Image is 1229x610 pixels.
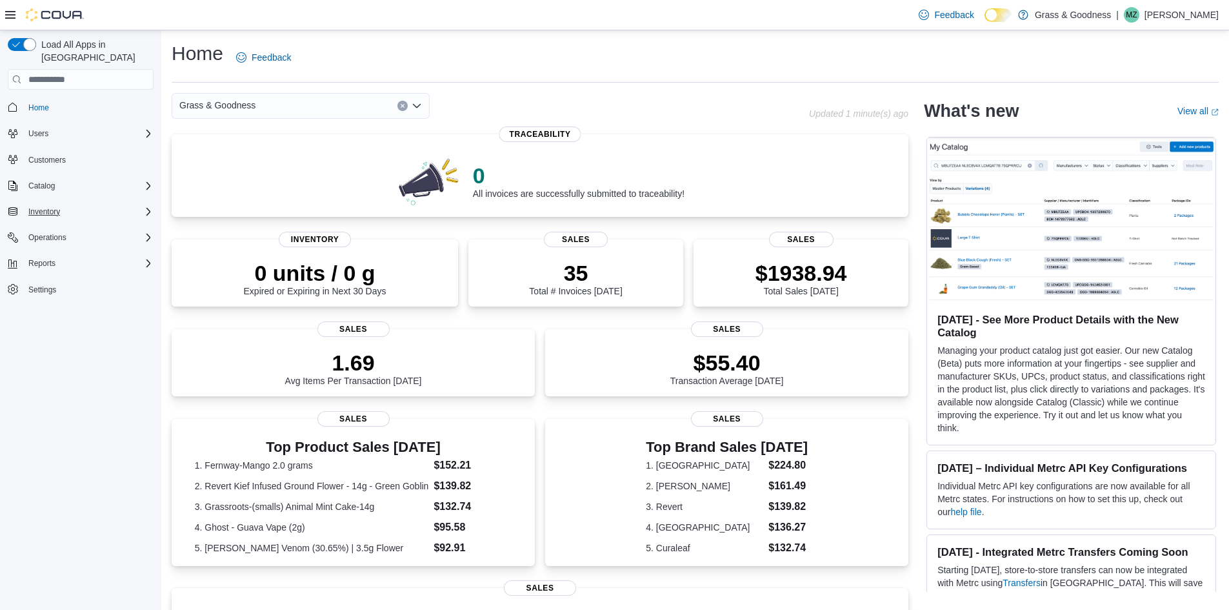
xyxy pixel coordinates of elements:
a: View allExternal link [1177,106,1219,116]
span: Load All Apps in [GEOGRAPHIC_DATA] [36,38,154,64]
dd: $139.82 [434,478,512,494]
p: 0 [473,163,684,188]
dt: 2. [PERSON_NAME] [646,480,763,493]
p: | [1116,7,1119,23]
button: Settings [3,280,159,299]
a: Feedback [914,2,979,28]
dt: 1. [GEOGRAPHIC_DATA] [646,459,763,472]
span: Home [28,103,49,113]
dt: 4. [GEOGRAPHIC_DATA] [646,521,763,534]
h1: Home [172,41,223,66]
p: 35 [529,260,622,286]
dd: $92.91 [434,540,512,556]
dt: 3. Grassroots-(smalls) Animal Mint Cake-14g [195,500,429,513]
span: Sales [317,411,390,427]
span: Traceability [499,127,581,142]
dd: $95.58 [434,520,512,535]
span: Reports [23,256,154,271]
span: Operations [28,232,66,243]
img: Cova [26,8,84,21]
dt: 4. Ghost - Guava Vape (2g) [195,521,429,534]
p: 0 units / 0 g [244,260,386,286]
a: Home [23,100,54,116]
p: $55.40 [670,350,784,376]
button: Catalog [23,178,60,194]
button: Home [3,97,159,116]
span: Users [28,128,48,139]
button: Clear input [397,101,408,111]
nav: Complex example [8,92,154,332]
a: help file [950,507,981,517]
div: All invoices are successfully submitted to traceability! [473,163,684,199]
p: 1.69 [285,350,422,376]
button: Open list of options [412,101,422,111]
h3: [DATE] - Integrated Metrc Transfers Coming Soon [937,545,1205,558]
div: Transaction Average [DATE] [670,350,784,386]
div: Expired or Expiring in Next 30 Days [244,260,386,296]
div: Total # Invoices [DATE] [529,260,622,296]
dt: 1. Fernway-Mango 2.0 grams [195,459,429,472]
span: Grass & Goodness [179,97,255,113]
p: Grass & Goodness [1035,7,1111,23]
p: $1938.94 [755,260,847,286]
span: Reports [28,258,55,269]
p: Updated 1 minute(s) ago [809,108,908,119]
dd: $224.80 [768,458,808,473]
img: 0 [395,155,463,207]
div: Avg Items Per Transaction [DATE] [285,350,422,386]
span: Catalog [28,181,55,191]
button: Inventory [23,204,65,219]
dd: $139.82 [768,499,808,514]
dd: $136.27 [768,520,808,535]
span: Sales [769,232,834,247]
h3: [DATE] - See More Product Details with the New Catalog [937,313,1205,339]
span: Sales [691,321,763,337]
button: Reports [23,256,61,271]
p: Managing your product catalog just got easier. Our new Catalog (Beta) puts more information at yo... [937,344,1205,434]
dd: $161.49 [768,478,808,494]
span: Customers [28,155,66,165]
span: Operations [23,230,154,245]
span: Home [23,99,154,115]
button: Users [23,126,54,141]
span: Feedback [934,8,974,21]
p: [PERSON_NAME] [1144,7,1219,23]
button: Catalog [3,177,159,195]
span: Sales [504,580,576,596]
button: Inventory [3,203,159,221]
dt: 2. Revert Kief Infused Ground Flower - 14g - Green Goblin [195,480,429,493]
span: Settings [28,285,56,295]
dt: 5. [PERSON_NAME] Venom (30.65%) | 3.5g Flower [195,542,429,554]
dd: $152.21 [434,458,512,473]
span: Sales [317,321,390,337]
a: Settings [23,282,61,298]
h3: Top Product Sales [DATE] [195,440,512,455]
button: Customers [3,150,159,169]
a: Transfers [1003,578,1041,588]
h3: Top Brand Sales [DATE] [646,440,808,455]
span: Inventory [279,232,351,247]
button: Operations [3,229,159,247]
dt: 3. Revert [646,500,763,513]
span: Customers [23,152,154,168]
button: Reports [3,254,159,272]
a: Customers [23,152,71,168]
span: MZ [1126,7,1137,23]
span: Feedback [252,51,291,64]
span: Inventory [28,207,60,217]
span: Sales [691,411,763,427]
button: Users [3,125,159,143]
span: Users [23,126,154,141]
span: Catalog [23,178,154,194]
h2: What's new [924,101,1019,121]
span: Dark Mode [984,22,985,23]
span: Sales [544,232,608,247]
dd: $132.74 [434,499,512,514]
button: Operations [23,230,72,245]
svg: External link [1211,108,1219,116]
a: Feedback [231,45,296,70]
span: Inventory [23,204,154,219]
input: Dark Mode [984,8,1012,22]
dt: 5. Curaleaf [646,542,763,554]
h3: [DATE] – Individual Metrc API Key Configurations [937,462,1205,474]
